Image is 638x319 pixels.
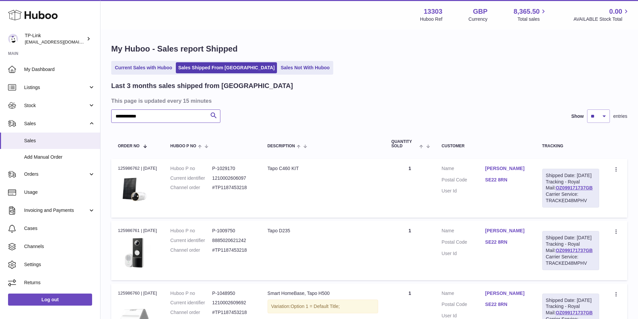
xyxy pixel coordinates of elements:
[573,16,630,22] span: AVAILABLE Stock Total
[442,144,529,148] div: Customer
[212,237,254,244] dd: 8885020621242
[424,7,442,16] strong: 13303
[24,189,95,195] span: Usage
[420,16,442,22] div: Huboo Ref
[118,236,151,269] img: 133031727278049.jpg
[542,169,599,208] div: Tracking - Royal Mail:
[25,39,98,45] span: [EMAIL_ADDRESS][DOMAIN_NAME]
[542,144,599,148] div: Tracking
[469,16,488,22] div: Currency
[385,221,435,280] td: 1
[546,297,595,304] div: Shipped Date: [DATE]
[24,66,95,73] span: My Dashboard
[514,7,548,22] a: 8,365.50 Total sales
[170,300,212,306] dt: Current identifier
[118,165,157,171] div: 125986762 | [DATE]
[24,280,95,286] span: Returns
[385,159,435,218] td: 1
[268,290,378,297] div: Smart HomeBase, Tapo H500
[24,243,95,250] span: Channels
[8,294,92,306] a: Log out
[268,165,378,172] div: Tapo C460 KIT
[111,97,626,104] h3: This page is updated every 15 minutes
[24,207,88,214] span: Invoicing and Payments
[24,121,88,127] span: Sales
[442,301,485,309] dt: Postal Code
[442,250,485,257] dt: User Id
[24,154,95,160] span: Add Manual Order
[170,247,212,253] dt: Channel order
[442,177,485,185] dt: Postal Code
[268,144,295,148] span: Description
[485,165,529,172] a: [PERSON_NAME]
[111,81,293,90] h2: Last 3 months sales shipped from [GEOGRAPHIC_DATA]
[212,228,254,234] dd: P-1009750
[485,228,529,234] a: [PERSON_NAME]
[556,248,593,253] a: OZ099171737GB
[25,32,85,45] div: TP-Link
[170,228,212,234] dt: Huboo P no
[118,290,157,296] div: 125986760 | [DATE]
[24,171,88,177] span: Orders
[24,261,95,268] span: Settings
[485,290,529,297] a: [PERSON_NAME]
[546,235,595,241] div: Shipped Date: [DATE]
[24,225,95,232] span: Cases
[442,290,485,298] dt: Name
[24,102,88,109] span: Stock
[556,310,593,315] a: OZ099171737GB
[278,62,332,73] a: Sales Not With Huboo
[291,304,340,309] span: Option 1 = Default Title;
[113,62,174,73] a: Current Sales with Huboo
[212,290,254,297] dd: P-1048950
[392,140,418,148] span: Quantity Sold
[442,188,485,194] dt: User Id
[485,301,529,308] a: SE22 8RN
[118,144,140,148] span: Order No
[212,175,254,181] dd: 1210002606097
[546,172,595,179] div: Shipped Date: [DATE]
[212,309,254,316] dd: #TP1187453218
[442,165,485,173] dt: Name
[24,84,88,91] span: Listings
[170,290,212,297] dt: Huboo P no
[517,16,547,22] span: Total sales
[442,313,485,319] dt: User Id
[212,165,254,172] dd: P-1029170
[556,185,593,190] a: OZ099171737GB
[571,113,584,119] label: Show
[268,228,378,234] div: Tapo D235
[170,165,212,172] dt: Huboo P no
[24,138,95,144] span: Sales
[8,34,18,44] img: gaby.chen@tp-link.com
[473,7,487,16] strong: GBP
[170,184,212,191] dt: Channel order
[170,309,212,316] dt: Channel order
[542,231,599,270] div: Tracking - Royal Mail:
[118,173,151,204] img: 133031744300089.jpg
[212,300,254,306] dd: 1210002609692
[212,247,254,253] dd: #TP1187453218
[442,239,485,247] dt: Postal Code
[170,175,212,181] dt: Current identifier
[442,228,485,236] dt: Name
[170,144,196,148] span: Huboo P no
[485,177,529,183] a: SE22 8RN
[111,44,627,54] h1: My Huboo - Sales report Shipped
[118,228,157,234] div: 125986761 | [DATE]
[176,62,277,73] a: Sales Shipped From [GEOGRAPHIC_DATA]
[170,237,212,244] dt: Current identifier
[546,254,595,266] div: Carrier Service: TRACKED48MPHV
[514,7,540,16] span: 8,365.50
[546,191,595,204] div: Carrier Service: TRACKED48MPHV
[212,184,254,191] dd: #TP1187453218
[268,300,378,313] div: Variation:
[485,239,529,245] a: SE22 8RN
[573,7,630,22] a: 0.00 AVAILABLE Stock Total
[613,113,627,119] span: entries
[609,7,622,16] span: 0.00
